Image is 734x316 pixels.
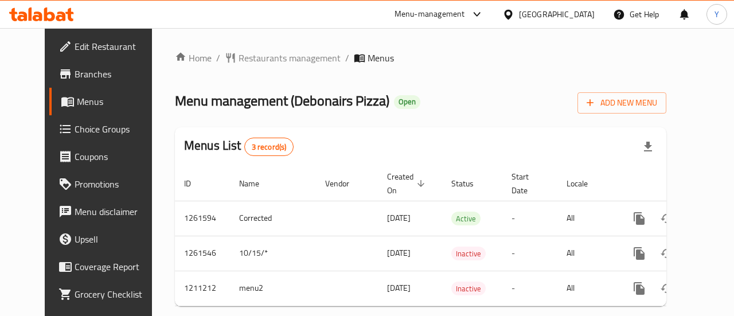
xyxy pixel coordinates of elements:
[387,245,411,260] span: [DATE]
[49,115,167,143] a: Choice Groups
[49,60,167,88] a: Branches
[451,247,486,260] span: Inactive
[626,275,653,302] button: more
[587,96,657,110] span: Add New Menu
[557,271,616,306] td: All
[75,260,158,274] span: Coverage Report
[368,51,394,65] span: Menus
[502,236,557,271] td: -
[653,205,681,232] button: Change Status
[557,236,616,271] td: All
[175,201,230,236] td: 1261594
[715,8,719,21] span: Y
[230,271,316,306] td: menu2
[502,201,557,236] td: -
[225,51,341,65] a: Restaurants management
[49,280,167,308] a: Grocery Checklist
[49,143,167,170] a: Coupons
[394,95,420,109] div: Open
[451,212,481,225] div: Active
[394,97,420,107] span: Open
[387,280,411,295] span: [DATE]
[451,247,486,260] div: Inactive
[244,138,294,156] div: Total records count
[239,177,274,190] span: Name
[49,198,167,225] a: Menu disclaimer
[567,177,603,190] span: Locale
[345,51,349,65] li: /
[175,51,212,65] a: Home
[75,40,158,53] span: Edit Restaurant
[75,205,158,219] span: Menu disclaimer
[75,232,158,246] span: Upsell
[325,177,364,190] span: Vendor
[451,177,489,190] span: Status
[245,142,294,153] span: 3 record(s)
[557,201,616,236] td: All
[49,33,167,60] a: Edit Restaurant
[634,133,662,161] div: Export file
[49,253,167,280] a: Coverage Report
[230,236,316,271] td: 10/15/*
[653,240,681,267] button: Change Status
[184,177,206,190] span: ID
[502,271,557,306] td: -
[451,282,486,295] span: Inactive
[239,51,341,65] span: Restaurants management
[49,170,167,198] a: Promotions
[230,201,316,236] td: Corrected
[75,150,158,163] span: Coupons
[577,92,666,114] button: Add New Menu
[175,236,230,271] td: 1261546
[387,210,411,225] span: [DATE]
[395,7,465,21] div: Menu-management
[512,170,544,197] span: Start Date
[175,88,389,114] span: Menu management ( Debonairs Pizza )
[184,137,294,156] h2: Menus List
[653,275,681,302] button: Change Status
[451,282,486,295] div: Inactive
[451,212,481,225] span: Active
[626,205,653,232] button: more
[387,170,428,197] span: Created On
[175,51,666,65] nav: breadcrumb
[49,225,167,253] a: Upsell
[519,8,595,21] div: [GEOGRAPHIC_DATA]
[75,287,158,301] span: Grocery Checklist
[216,51,220,65] li: /
[75,67,158,81] span: Branches
[75,122,158,136] span: Choice Groups
[175,271,230,306] td: 1211212
[75,177,158,191] span: Promotions
[49,88,167,115] a: Menus
[77,95,158,108] span: Menus
[626,240,653,267] button: more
